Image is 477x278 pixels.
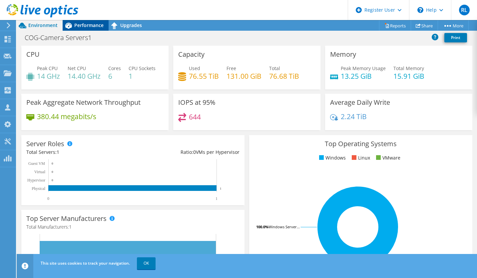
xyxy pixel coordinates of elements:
a: OK [137,257,156,269]
a: More [438,20,469,31]
text: 0 [52,170,53,174]
span: Net CPU [68,65,86,71]
h3: IOPS at 95% [178,99,216,106]
span: Total Memory [393,65,424,71]
a: Print [444,33,467,42]
span: Total [269,65,280,71]
h4: Total Manufacturers: [26,223,239,231]
h3: Memory [330,51,356,58]
text: 1 [220,187,222,190]
h4: 131.00 GiB [227,72,261,80]
span: Peak Memory Usage [341,65,386,71]
span: Cores [108,65,121,71]
tspan: 100.0% [256,224,268,229]
span: Performance [74,22,104,28]
li: Windows [317,154,346,162]
text: 1 [216,196,218,201]
h3: CPU [26,51,40,58]
text: Guest VM [28,161,45,166]
h3: Average Daily Write [330,99,390,106]
li: Linux [350,154,370,162]
h4: 2.24 TiB [341,113,367,120]
span: 1 [57,149,59,155]
h4: 14.40 GHz [68,72,101,80]
h4: 644 [189,113,201,120]
h4: 15.91 GiB [393,72,424,80]
h3: Top Operating Systems [254,140,467,148]
span: Free [227,65,236,71]
text: Hypervisor [27,178,45,183]
text: Virtual [34,170,46,174]
h4: 76.68 TiB [269,72,299,80]
h4: 14 GHz [37,72,60,80]
h3: Top Server Manufacturers [26,215,107,222]
span: 0 [193,149,196,155]
span: Environment [28,22,58,28]
text: Physical [32,186,45,191]
h4: 1 [129,72,156,80]
h4: 76.55 TiB [189,72,219,80]
h4: 380.44 megabits/s [37,113,96,120]
h3: Capacity [178,51,205,58]
a: Share [411,20,438,31]
h1: COG-Camera Servers1 [22,34,102,41]
tspan: Windows Server... [268,224,300,229]
span: 1 [69,224,72,230]
h4: 6 [108,72,121,80]
div: Ratio: VMs per Hypervisor [133,149,239,156]
span: Peak CPU [37,65,58,71]
h3: Peak Aggregate Network Throughput [26,99,141,106]
text: 0 [52,179,53,182]
h3: Server Roles [26,140,64,148]
svg: \n [417,7,423,13]
text: 0 [52,162,53,165]
li: VMware [374,154,400,162]
span: RL [459,5,470,15]
span: This site uses cookies to track your navigation. [41,260,130,266]
text: 0 [47,196,49,201]
a: Reports [379,20,411,31]
span: CPU Sockets [129,65,156,71]
span: Upgrades [120,22,142,28]
div: Total Servers: [26,149,133,156]
h4: 13.25 GiB [341,72,386,80]
span: Used [189,65,200,71]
